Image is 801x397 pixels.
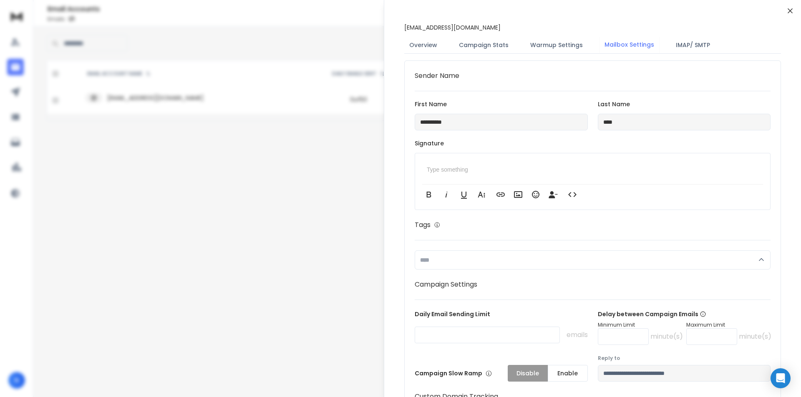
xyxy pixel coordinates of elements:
[528,186,544,203] button: Emoticons
[598,322,683,328] p: Minimum Limit
[771,368,791,388] div: Open Intercom Messenger
[415,101,588,107] label: First Name
[415,140,771,146] label: Signature
[415,220,431,230] h1: Tags
[545,186,561,203] button: Insert Unsubscribe Link
[598,355,771,362] label: Reply to
[508,365,548,382] button: Disable
[415,71,771,81] h1: Sender Name
[739,332,771,342] p: minute(s)
[456,186,472,203] button: Underline (Ctrl+U)
[599,35,659,55] button: Mailbox Settings
[474,186,489,203] button: More Text
[415,369,492,377] p: Campaign Slow Ramp
[404,36,442,54] button: Overview
[421,186,437,203] button: Bold (Ctrl+B)
[438,186,454,203] button: Italic (Ctrl+I)
[493,186,509,203] button: Insert Link (Ctrl+K)
[650,332,683,342] p: minute(s)
[548,365,588,382] button: Enable
[598,310,771,318] p: Delay between Campaign Emails
[525,36,588,54] button: Warmup Settings
[415,310,588,322] p: Daily Email Sending Limit
[404,23,501,32] p: [EMAIL_ADDRESS][DOMAIN_NAME]
[598,101,771,107] label: Last Name
[454,36,514,54] button: Campaign Stats
[686,322,771,328] p: Maximum Limit
[671,36,715,54] button: IMAP/ SMTP
[510,186,526,203] button: Insert Image (Ctrl+P)
[567,330,588,340] p: emails
[564,186,580,203] button: Code View
[415,280,771,290] h1: Campaign Settings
